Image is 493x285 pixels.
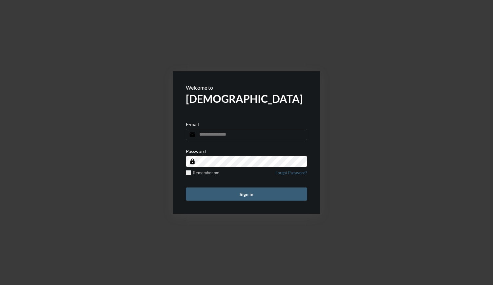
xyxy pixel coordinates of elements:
p: E-mail [186,121,199,127]
label: Remember me [186,170,219,175]
p: Password [186,148,206,154]
h2: [DEMOGRAPHIC_DATA] [186,92,307,105]
a: Forgot Password? [275,170,307,179]
p: Welcome to [186,84,307,91]
button: Sign in [186,187,307,201]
